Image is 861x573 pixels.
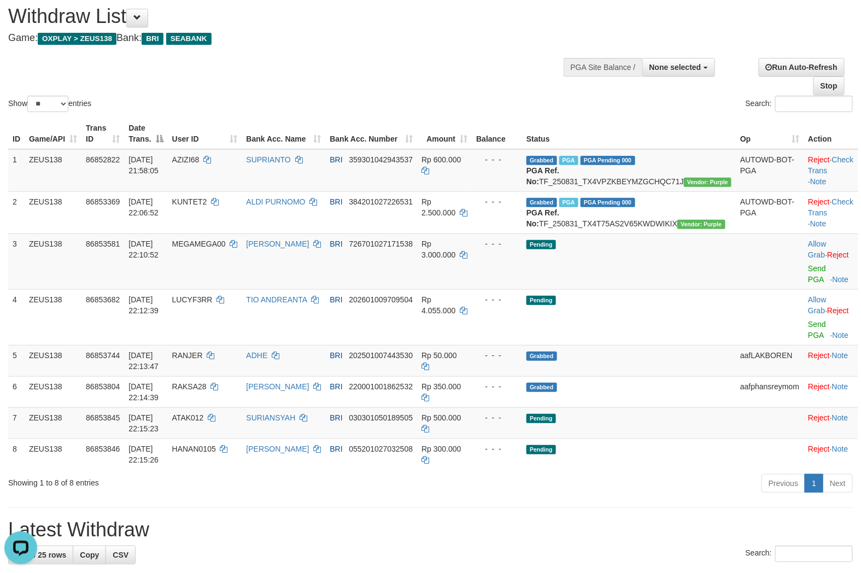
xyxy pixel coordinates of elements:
[476,443,518,454] div: - - -
[8,473,350,488] div: Showing 1 to 8 of 8 entries
[172,445,216,453] span: HANAN0105
[247,413,296,422] a: SURIANSYAH
[349,413,413,422] span: Copy 030301050189505 to clipboard
[823,474,853,493] a: Next
[172,413,204,422] span: ATAK012
[421,382,461,391] span: Rp 350.000
[476,196,518,207] div: - - -
[421,413,461,422] span: Rp 500.000
[736,118,804,149] th: Op: activate to sort column ascending
[128,239,159,259] span: [DATE] 22:10:52
[476,154,518,165] div: - - -
[8,118,25,149] th: ID
[128,295,159,315] span: [DATE] 22:12:39
[330,155,342,164] span: BRI
[522,118,736,149] th: Status
[172,197,207,206] span: KUNTET2
[330,197,342,206] span: BRI
[325,118,417,149] th: Bank Acc. Number: activate to sort column ascending
[172,382,207,391] span: RAKSA28
[349,382,413,391] span: Copy 220001001862532 to clipboard
[775,96,853,112] input: Search:
[25,233,81,289] td: ZEUS138
[168,118,242,149] th: User ID: activate to sort column ascending
[330,351,342,360] span: BRI
[684,178,731,187] span: Vendor URL: https://trx4.1velocity.biz
[808,239,827,259] span: ·
[642,58,715,77] button: None selected
[86,445,120,453] span: 86853846
[106,546,136,564] a: CSV
[526,445,556,454] span: Pending
[25,191,81,233] td: ZEUS138
[330,413,342,422] span: BRI
[128,413,159,433] span: [DATE] 22:15:23
[736,376,804,407] td: aafphansreymom
[522,149,736,192] td: TF_250831_TX4VPZKBEYMZGCHQC71J
[8,5,563,27] h1: Withdraw List
[8,191,25,233] td: 2
[349,445,413,453] span: Copy 055201027032508 to clipboard
[349,197,413,206] span: Copy 384201027226531 to clipboard
[804,149,858,192] td: · ·
[25,118,81,149] th: Game/API: activate to sort column ascending
[8,376,25,407] td: 6
[808,413,830,422] a: Reject
[8,407,25,438] td: 7
[113,551,128,559] span: CSV
[808,264,826,284] a: Send PGA
[736,149,804,192] td: AUTOWD-BOT-PGA
[526,383,557,392] span: Grabbed
[775,546,853,562] input: Search:
[330,239,342,248] span: BRI
[80,551,99,559] span: Copy
[25,407,81,438] td: ZEUS138
[526,198,557,207] span: Grabbed
[27,96,68,112] select: Showentries
[832,351,848,360] a: Note
[330,295,342,304] span: BRI
[805,474,823,493] a: 1
[247,351,268,360] a: ADHE
[172,351,203,360] span: RANJER
[832,445,848,453] a: Note
[8,149,25,192] td: 1
[808,197,853,217] a: Check Trans
[746,96,853,112] label: Search:
[421,295,455,315] span: Rp 4.055.000
[8,438,25,470] td: 8
[808,155,853,175] a: Check Trans
[128,155,159,175] span: [DATE] 21:58:05
[559,198,578,207] span: Marked by aaftrukkakada
[581,156,635,165] span: PGA Pending
[421,197,455,217] span: Rp 2.500.000
[476,238,518,249] div: - - -
[4,4,37,37] button: Open LiveChat chat widget
[564,58,642,77] div: PGA Site Balance /
[166,33,212,45] span: SEABANK
[8,345,25,376] td: 5
[827,306,849,315] a: Reject
[421,239,455,259] span: Rp 3.000.000
[810,177,827,186] a: Note
[476,381,518,392] div: - - -
[242,118,326,149] th: Bank Acc. Name: activate to sort column ascending
[759,58,845,77] a: Run Auto-Refresh
[38,33,116,45] span: OXPLAY > ZEUS138
[349,295,413,304] span: Copy 202601009709504 to clipboard
[172,295,213,304] span: LUCYF3RR
[526,296,556,305] span: Pending
[649,63,701,72] span: None selected
[124,118,167,149] th: Date Trans.: activate to sort column descending
[813,77,845,95] a: Stop
[247,445,309,453] a: [PERSON_NAME]
[526,166,559,186] b: PGA Ref. No:
[247,382,309,391] a: [PERSON_NAME]
[832,413,848,422] a: Note
[86,197,120,206] span: 86853369
[8,96,91,112] label: Show entries
[86,155,120,164] span: 86852822
[128,445,159,464] span: [DATE] 22:15:26
[526,208,559,228] b: PGA Ref. No:
[472,118,522,149] th: Balance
